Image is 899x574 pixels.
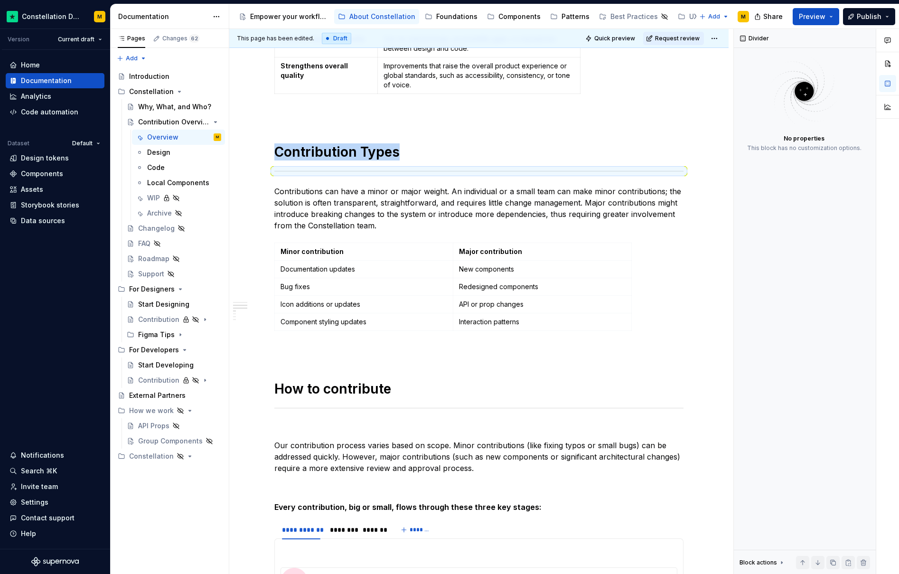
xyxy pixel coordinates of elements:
div: Documentation [118,12,208,21]
a: Settings [6,495,104,510]
button: Add [114,52,150,65]
div: For Designers [114,282,225,297]
div: Archive [147,208,172,218]
div: Dataset [8,140,29,147]
div: Data sources [21,216,65,226]
div: WIP [147,193,160,203]
a: Contribution [123,312,225,327]
div: Figma Tips [123,327,225,342]
div: Overview [147,132,178,142]
a: Home [6,57,104,73]
div: For Designers [129,284,175,294]
a: API Props [123,418,225,433]
div: For Developers [129,345,179,355]
button: Add [696,10,732,23]
div: Block actions [740,556,786,569]
div: Pages [118,35,145,42]
span: Current draft [58,36,94,43]
div: UX Writing [689,12,724,21]
div: Search ⌘K [21,466,57,476]
svg: Supernova Logo [31,557,79,566]
strong: Minor contribution [281,247,344,255]
div: Constellation [129,452,174,461]
a: Start Designing [123,297,225,312]
div: API Props [138,421,169,431]
button: Contact support [6,510,104,526]
a: Patterns [546,9,593,24]
div: Assets [21,185,43,194]
a: Introduction [114,69,225,84]
a: Code [132,160,225,175]
div: How we work [114,403,225,418]
span: Add [708,13,720,20]
a: WIP [132,190,225,206]
a: Documentation [6,73,104,88]
button: Constellation Design SystemM [2,6,108,27]
div: Invite team [21,482,58,491]
div: M [741,13,746,20]
span: 62 [189,35,199,42]
div: Constellation Design System [22,12,83,21]
span: Share [763,12,783,21]
button: Help [6,526,104,541]
button: Notifications [6,448,104,463]
div: Page tree [235,7,694,26]
div: How we work [129,406,174,415]
p: Improvements that raise the overall product experience or global standards, such as accessibility... [384,61,574,90]
div: Introduction [129,72,169,81]
div: Design [147,148,170,157]
div: This block has no customization options. [747,144,862,152]
a: Why, What, and Who? [123,99,225,114]
div: Roadmap [138,254,169,263]
div: Design tokens [21,153,69,163]
div: Components [498,12,541,21]
div: Constellation [114,449,225,464]
button: Share [749,8,789,25]
div: Page tree [114,69,225,464]
button: Default [68,137,104,150]
a: Changelog [123,221,225,236]
a: Start Developing [123,358,225,373]
div: For Developers [114,342,225,358]
span: Request review [655,35,700,42]
img: d602db7a-5e75-4dfe-a0a4-4b8163c7bad2.png [7,11,18,22]
div: Contribution [138,315,179,324]
div: M [97,13,102,20]
span: This page has been edited. [237,35,314,42]
div: Constellation [129,87,174,96]
a: Assets [6,182,104,197]
div: Support [138,269,164,279]
a: Contribution [123,373,225,388]
div: Foundations [436,12,478,21]
a: UX Writing [674,9,738,24]
a: Archive [132,206,225,221]
button: Quick preview [582,32,639,45]
div: Patterns [562,12,590,21]
div: Start Designing [138,300,189,309]
div: Changelog [138,224,175,233]
a: Roadmap [123,251,225,266]
p: Contributions can have a minor or major weight. An individual or a small team can make minor cont... [274,186,684,231]
div: No properties [784,135,824,142]
button: Search ⌘K [6,463,104,479]
a: Invite team [6,479,104,494]
a: Code automation [6,104,104,120]
div: Settings [21,498,48,507]
strong: Strengthens overall quality [281,62,349,79]
div: Group Components [138,436,203,446]
h1: Contribution Types [274,143,684,160]
p: Redesigned components [459,282,626,292]
div: Home [21,60,40,70]
div: FAQ [138,239,150,248]
a: External Partners [114,388,225,403]
a: Design [132,145,225,160]
span: Quick preview [594,35,635,42]
p: Interaction patterns [459,317,626,327]
div: Draft [322,33,351,44]
a: Support [123,266,225,282]
div: Components [21,169,63,179]
p: API or prop changes [459,300,626,309]
div: Notifications [21,451,64,460]
a: Foundations [421,9,481,24]
div: About Constellation [349,12,415,21]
